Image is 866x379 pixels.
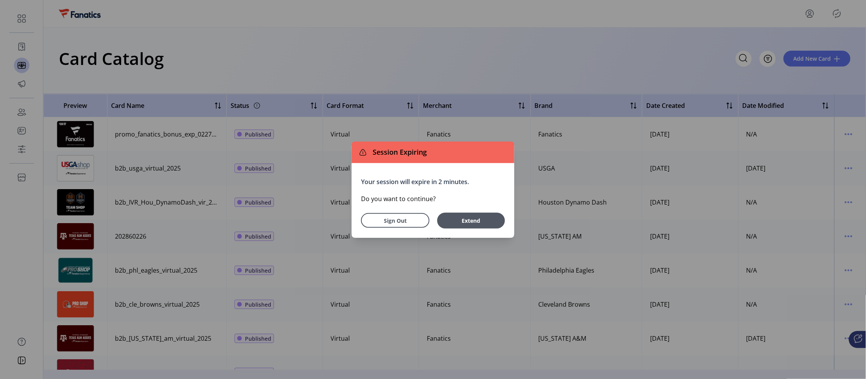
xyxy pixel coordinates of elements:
button: Extend [437,213,505,229]
button: Sign Out [361,213,430,228]
p: Do you want to continue? [361,194,505,203]
span: Sign Out [371,217,419,225]
p: Your session will expire in 2 minutes. [361,177,505,186]
span: Extend [441,217,501,225]
span: Session Expiring [370,147,427,157]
